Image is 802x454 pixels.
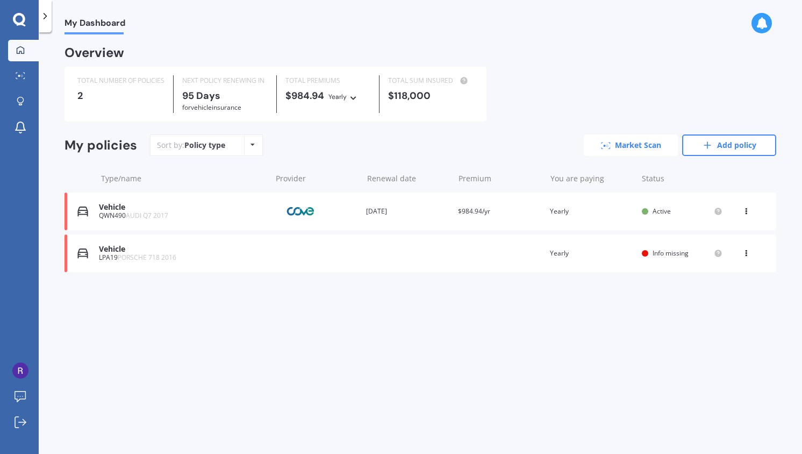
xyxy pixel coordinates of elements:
[459,173,541,184] div: Premium
[182,103,241,112] span: for Vehicle insurance
[99,254,266,261] div: LPA19
[99,212,266,219] div: QWN490
[285,75,371,86] div: TOTAL PREMIUMS
[118,253,176,262] span: PORSCHE 718 2016
[276,173,359,184] div: Provider
[182,89,220,102] b: 95 Days
[328,91,347,102] div: Yearly
[99,245,266,254] div: Vehicle
[77,206,88,217] img: Vehicle
[65,47,124,58] div: Overview
[550,173,633,184] div: You are paying
[285,90,371,102] div: $984.94
[65,138,137,153] div: My policies
[550,206,633,217] div: Yearly
[642,173,722,184] div: Status
[367,173,450,184] div: Renewal date
[182,75,268,86] div: NEXT POLICY RENEWING IN
[653,207,671,216] span: Active
[550,248,633,259] div: Yearly
[274,201,328,222] img: Cove
[77,75,164,86] div: TOTAL NUMBER OF POLICIES
[99,203,266,212] div: Vehicle
[77,90,164,101] div: 2
[653,249,689,258] span: Info missing
[366,206,449,217] div: [DATE]
[77,248,88,259] img: Vehicle
[101,173,267,184] div: Type/name
[157,140,225,151] div: Sort by:
[682,134,776,156] a: Add policy
[12,363,28,379] img: ACg8ocJAHCBjPibr9zo2wNt735FATPQrPor7u8w0gjQnPNhayhYW=s96-c
[184,140,225,151] div: Policy type
[388,75,474,86] div: TOTAL SUM INSURED
[584,134,678,156] a: Market Scan
[65,18,125,32] span: My Dashboard
[388,90,474,101] div: $118,000
[126,211,168,220] span: AUDI Q7 2017
[458,207,490,216] span: $984.94/yr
